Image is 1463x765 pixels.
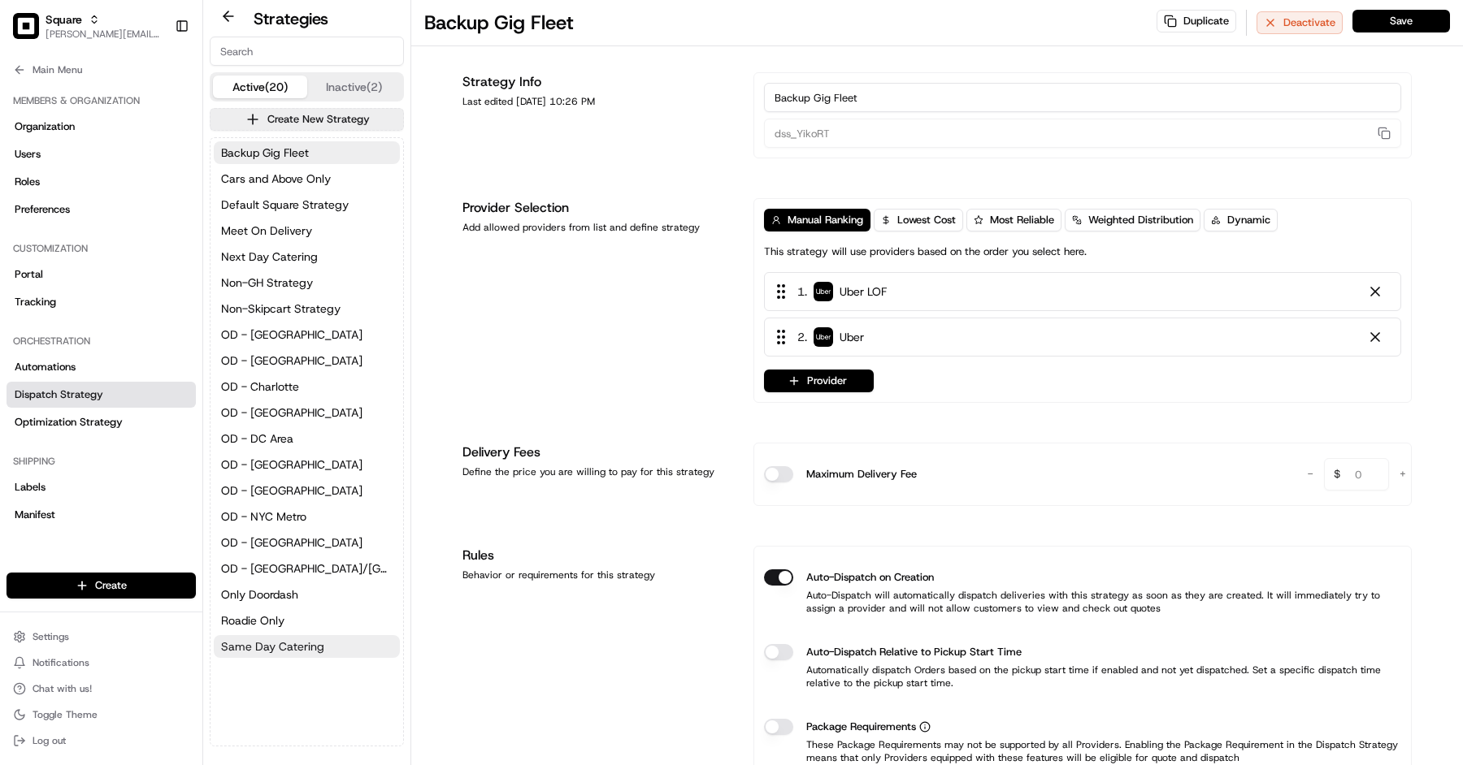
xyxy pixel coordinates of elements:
[214,245,400,268] button: Next Day Catering
[42,104,268,121] input: Clear
[7,328,196,354] div: Orchestration
[764,370,874,392] button: Provider
[210,37,404,66] input: Search
[874,209,963,231] button: Lowest Cost
[1065,209,1200,231] button: Weighted Distribution
[214,531,400,554] button: OD - [GEOGRAPHIC_DATA]
[840,329,864,345] span: Uber
[771,283,887,300] div: 1 .
[7,197,196,223] a: Preferences
[7,354,196,380] a: Automations
[7,409,196,435] a: Optimization Strategy
[764,738,1401,764] p: These Package Requirements may not be supported by all Providers. Enabling the Package Requiremen...
[33,656,89,669] span: Notifications
[46,11,82,28] button: Square
[7,141,196,167] a: Users
[55,154,267,171] div: Start new chat
[221,274,313,291] span: Non-GH Strategy
[214,583,400,606] button: Only Doordash
[462,465,734,478] div: Define the price you are willing to pay for this strategy
[221,482,362,499] span: OD - [GEOGRAPHIC_DATA]
[462,568,734,581] div: Behavior or requirements for this strategy
[7,6,168,45] button: SquareSquare[PERSON_NAME][EMAIL_ADDRESS][DOMAIN_NAME]
[7,651,196,674] button: Notifications
[131,228,267,257] a: 💻API Documentation
[15,360,76,374] span: Automations
[15,387,103,402] span: Dispatch Strategy
[15,508,55,522] span: Manifest
[15,202,70,217] span: Preferences
[462,95,734,108] div: Last edited [DATE] 10:26 PM
[7,289,196,315] a: Tracking
[764,663,1401,689] p: Automatically dispatch Orders based on the pickup start time if enabled and not yet dispatched. S...
[55,171,206,184] div: We're available if you need us!
[154,235,261,251] span: API Documentation
[214,193,400,216] a: Default Square Strategy
[221,456,362,473] span: OD - [GEOGRAPHIC_DATA]
[214,349,400,372] a: OD - [GEOGRAPHIC_DATA]
[254,7,328,30] h2: Strategies
[213,76,307,98] button: Active (20)
[162,274,197,287] span: Pylon
[221,560,393,577] span: OD - [GEOGRAPHIC_DATA]/[GEOGRAPHIC_DATA]
[764,209,870,231] button: Manual Ranking
[33,734,66,747] span: Log out
[221,197,349,213] span: Default Square Strategy
[462,443,734,462] h1: Delivery Fees
[95,578,127,593] span: Create
[990,213,1054,227] span: Most Reliable
[7,58,196,81] button: Main Menu
[16,236,29,249] div: 📗
[214,453,400,476] a: OD - [GEOGRAPHIC_DATA]
[806,644,1022,660] label: Auto-Dispatch Relative to Pickup Start Time
[214,505,400,528] button: OD - NYC Metro
[214,271,400,294] button: Non-GH Strategy
[307,76,402,98] button: Inactive (2)
[214,479,400,502] button: OD - [GEOGRAPHIC_DATA]
[1157,10,1236,32] button: Duplicate
[7,502,196,528] a: Manifest
[1088,213,1193,227] span: Weighted Distribution
[221,249,318,265] span: Next Day Catering
[7,677,196,700] button: Chat with us!
[15,415,123,430] span: Optimization Strategy
[7,236,196,261] div: Customization
[806,719,916,735] span: Package Requirements
[214,141,400,164] a: Backup Gig Fleet
[7,573,196,599] button: Create
[424,10,574,36] h1: Backup Gig Fleet
[7,703,196,726] button: Toggle Theme
[221,404,362,421] span: OD - [GEOGRAPHIC_DATA]
[897,213,956,227] span: Lowest Cost
[46,28,162,41] span: [PERSON_NAME][EMAIL_ADDRESS][DOMAIN_NAME]
[7,169,196,195] a: Roles
[214,297,400,320] button: Non-Skipcart Strategy
[210,108,404,131] button: Create New Strategy
[214,401,400,424] a: OD - [GEOGRAPHIC_DATA]
[806,569,934,586] label: Auto-Dispatch on Creation
[764,318,1401,357] div: 2. Uber
[137,236,150,249] div: 💻
[214,323,400,346] a: OD - [GEOGRAPHIC_DATA]
[214,167,400,190] button: Cars and Above Only
[214,609,400,632] a: Roadie Only
[7,729,196,752] button: Log out
[15,147,41,162] span: Users
[221,326,362,343] span: OD - [GEOGRAPHIC_DATA]
[115,274,197,287] a: Powered byPylon
[33,682,92,695] span: Chat with us!
[15,119,75,134] span: Organization
[1257,11,1343,34] button: Deactivate
[221,534,362,551] span: OD - [GEOGRAPHIC_DATA]
[806,466,917,482] label: Maximum Delivery Fee
[221,638,324,655] span: Same Day Catering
